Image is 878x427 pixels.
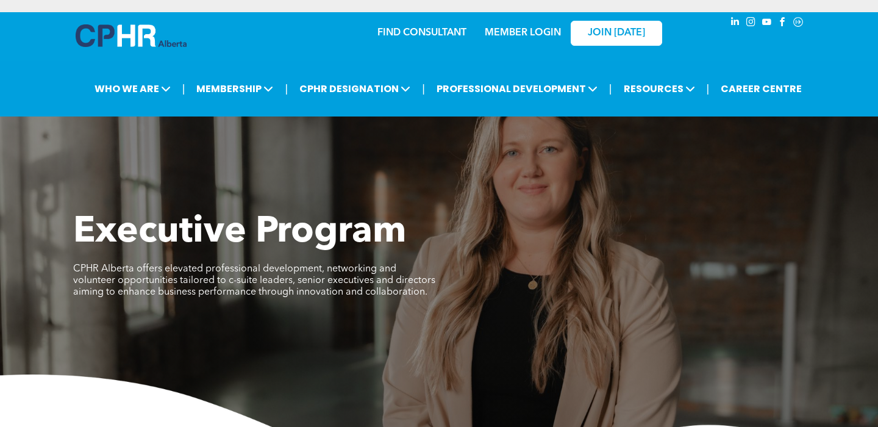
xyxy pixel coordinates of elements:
[776,15,789,32] a: facebook
[728,15,741,32] a: linkedin
[620,77,699,100] span: RESOURCES
[433,77,601,100] span: PROFESSIONAL DEVELOPMENT
[485,28,561,38] a: MEMBER LOGIN
[193,77,277,100] span: MEMBERSHIP
[73,214,406,251] span: Executive Program
[182,76,185,101] li: |
[296,77,414,100] span: CPHR DESIGNATION
[588,27,645,39] span: JOIN [DATE]
[91,77,174,100] span: WHO WE ARE
[609,76,612,101] li: |
[760,15,773,32] a: youtube
[377,28,466,38] a: FIND CONSULTANT
[285,76,288,101] li: |
[76,24,187,47] img: A blue and white logo for cp alberta
[422,76,425,101] li: |
[744,15,757,32] a: instagram
[707,76,710,101] li: |
[717,77,805,100] a: CAREER CENTRE
[791,15,805,32] a: Social network
[571,21,662,46] a: JOIN [DATE]
[73,264,435,297] span: CPHR Alberta offers elevated professional development, networking and volunteer opportunities tai...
